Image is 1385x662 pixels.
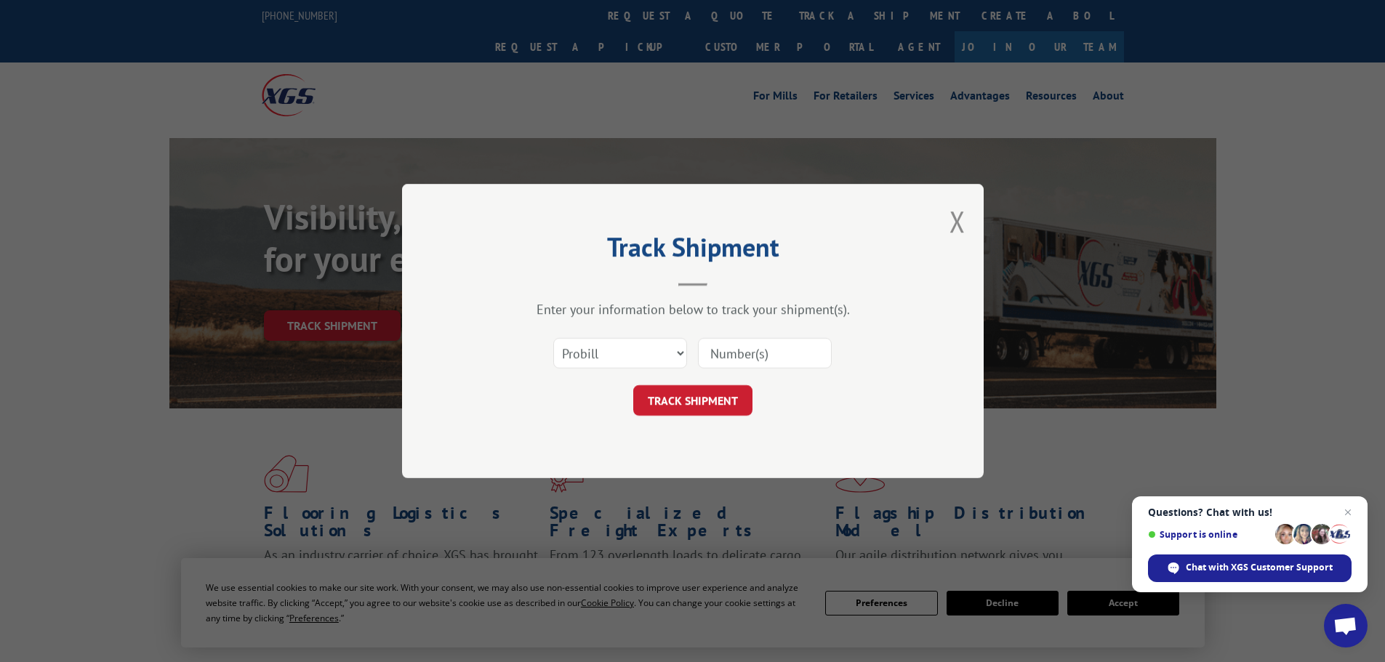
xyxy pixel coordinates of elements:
[698,338,832,368] input: Number(s)
[475,301,911,318] div: Enter your information below to track your shipment(s).
[1186,561,1333,574] span: Chat with XGS Customer Support
[1148,554,1352,582] span: Chat with XGS Customer Support
[950,202,966,241] button: Close modal
[633,385,752,416] button: TRACK SHIPMENT
[1148,506,1352,518] span: Questions? Chat with us!
[475,237,911,265] h2: Track Shipment
[1324,604,1368,647] a: Open chat
[1148,529,1270,540] span: Support is online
